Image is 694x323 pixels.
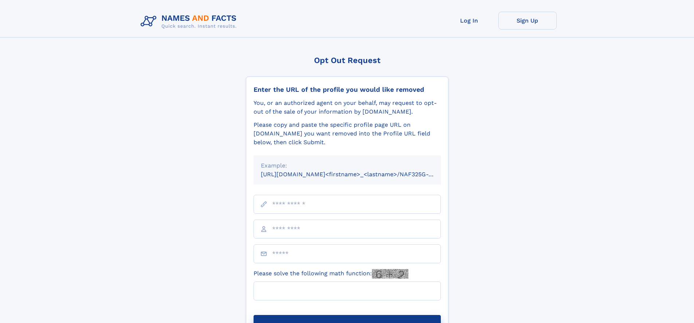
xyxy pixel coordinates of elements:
[254,99,441,116] div: You, or an authorized agent on your behalf, may request to opt-out of the sale of your informatio...
[261,171,455,178] small: [URL][DOMAIN_NAME]<firstname>_<lastname>/NAF325G-xxxxxxxx
[440,12,498,29] a: Log In
[498,12,557,29] a: Sign Up
[254,86,441,94] div: Enter the URL of the profile you would like removed
[254,121,441,147] div: Please copy and paste the specific profile page URL on [DOMAIN_NAME] you want removed into the Pr...
[138,12,243,31] img: Logo Names and Facts
[246,56,448,65] div: Opt Out Request
[254,269,408,279] label: Please solve the following math function:
[261,161,434,170] div: Example:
